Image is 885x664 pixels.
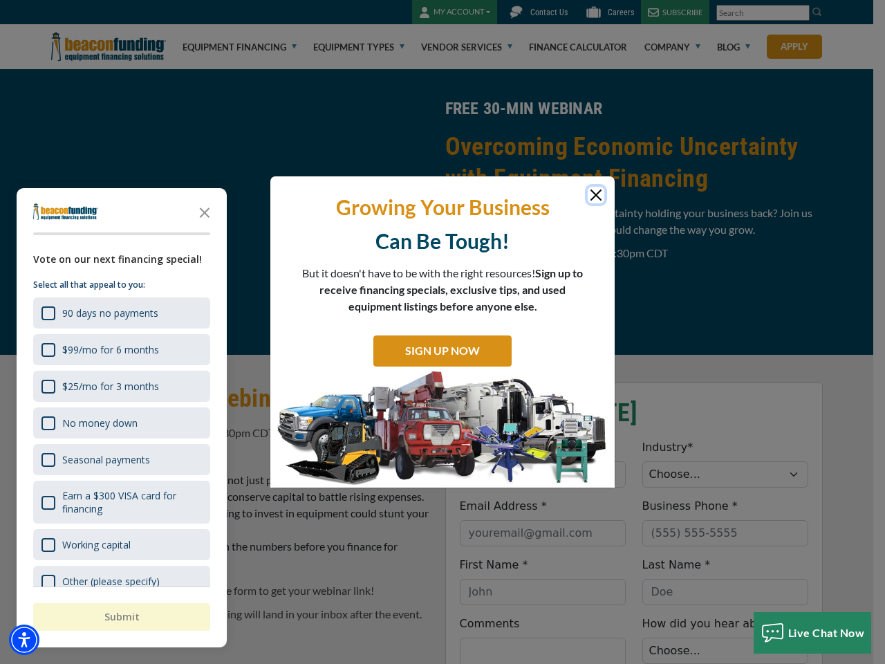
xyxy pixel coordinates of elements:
[319,266,583,313] span: Sign up to receive financing specials, exclusive tips, and used equipment listings before anyone ...
[62,575,160,588] div: Other (please specify)
[270,370,615,488] img: SIGN UP NOW
[62,416,138,430] div: No money down
[33,334,210,365] div: $99/mo for 6 months
[33,566,210,597] div: Other (please specify)
[33,603,210,631] button: Submit
[33,529,210,560] div: Working capital
[33,203,98,220] img: Company logo
[62,380,159,393] div: $25/mo for 3 months
[788,626,865,639] span: Live Chat Now
[17,188,227,647] div: Survey
[281,228,604,255] p: Can Be Tough!
[62,489,202,515] div: Earn a $300 VISA card for financing
[33,481,210,524] div: Earn a $300 VISA card for financing
[33,444,210,475] div: Seasonal payments
[191,198,218,225] button: Close the survey
[281,194,604,221] p: Growing Your Business
[62,306,158,320] div: 90 days no payments
[62,343,159,356] div: $99/mo for 6 months
[62,453,150,466] div: Seasonal payments
[33,407,210,439] div: No money down
[588,187,604,203] button: Close
[62,538,131,551] div: Working capital
[33,252,210,267] div: Vote on our next financing special!
[9,625,39,655] div: Accessibility Menu
[33,371,210,402] div: $25/mo for 3 months
[373,335,512,367] a: SIGN UP NOW
[301,265,584,315] p: But it doesn't have to be with the right resources!
[33,297,210,329] div: 90 days no payments
[33,278,210,292] p: Select all that appeal to you:
[754,612,872,654] button: Live Chat Now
